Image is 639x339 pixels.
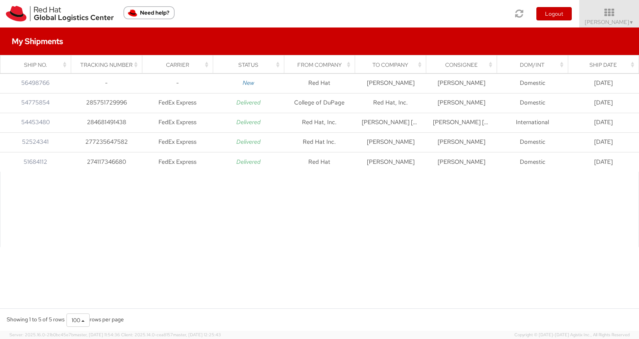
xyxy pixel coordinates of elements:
td: Red Hat, Inc. [284,113,355,132]
td: FedEx Express [142,132,213,152]
i: New [243,79,254,87]
a: 52524341 [22,138,49,146]
td: Domestic [497,152,568,172]
td: 284681491438 [71,113,142,132]
td: [PERSON_NAME] [426,152,497,172]
div: Consignee [433,61,494,69]
div: Ship Date [575,61,636,69]
td: [PERSON_NAME] [355,73,426,93]
td: [PERSON_NAME] [426,132,497,152]
span: ▼ [629,19,634,26]
div: Ship No. [7,61,69,69]
td: FedEx Express [142,113,213,132]
div: Dom/Int [504,61,565,69]
td: FedEx Express [142,152,213,172]
td: [PERSON_NAME] [355,132,426,152]
i: Delivered [236,158,261,166]
td: Red Hat Inc. [284,132,355,152]
td: College of DuPage [284,93,355,113]
div: Carrier [149,61,210,69]
td: 285751729996 [71,93,142,113]
button: 100 [66,313,90,327]
td: Red Hat [284,73,355,93]
td: FedEx Express [142,93,213,113]
a: 56498766 [21,79,50,87]
div: rows per page [66,313,124,327]
td: - [142,73,213,93]
td: Domestic [497,132,568,152]
td: [PERSON_NAME] [426,93,497,113]
td: [PERSON_NAME] [355,152,426,172]
td: 274117346680 [71,152,142,172]
td: [DATE] [568,73,639,93]
td: Domestic [497,73,568,93]
i: Delivered [236,138,261,146]
td: [PERSON_NAME] [PERSON_NAME] [355,113,426,132]
td: [PERSON_NAME] [426,73,497,93]
div: To Company [362,61,424,69]
span: 100 [72,317,80,324]
td: [PERSON_NAME] [PERSON_NAME] [426,113,497,132]
img: rh-logistics-00dfa346123c4ec078e1.svg [6,6,114,22]
td: [DATE] [568,93,639,113]
td: [DATE] [568,132,639,152]
h4: My Shipments [12,37,63,46]
span: Client: 2025.14.0-cea8157 [121,332,221,337]
td: [DATE] [568,113,639,132]
span: Server: 2025.16.0-21b0bc45e7b [9,332,120,337]
i: Delivered [236,99,261,106]
span: master, [DATE] 12:25:43 [173,332,221,337]
button: Need help? [123,6,175,19]
span: master, [DATE] 11:54:36 [74,332,120,337]
span: Showing 1 to 5 of 5 rows [7,316,64,323]
td: International [497,113,568,132]
span: [PERSON_NAME] [585,18,634,26]
i: Delivered [236,118,261,126]
td: 277235647582 [71,132,142,152]
button: Logout [536,7,572,20]
div: Status [220,61,282,69]
td: - [71,73,142,93]
td: [DATE] [568,152,639,172]
a: 54775854 [21,99,50,106]
td: Red Hat, Inc. [355,93,426,113]
div: From Company [291,61,352,69]
td: Red Hat [284,152,355,172]
a: 54453480 [21,118,50,126]
td: Domestic [497,93,568,113]
div: Tracking Number [78,61,140,69]
span: Copyright © [DATE]-[DATE] Agistix Inc., All Rights Reserved [514,332,630,338]
a: 51684112 [24,158,47,166]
